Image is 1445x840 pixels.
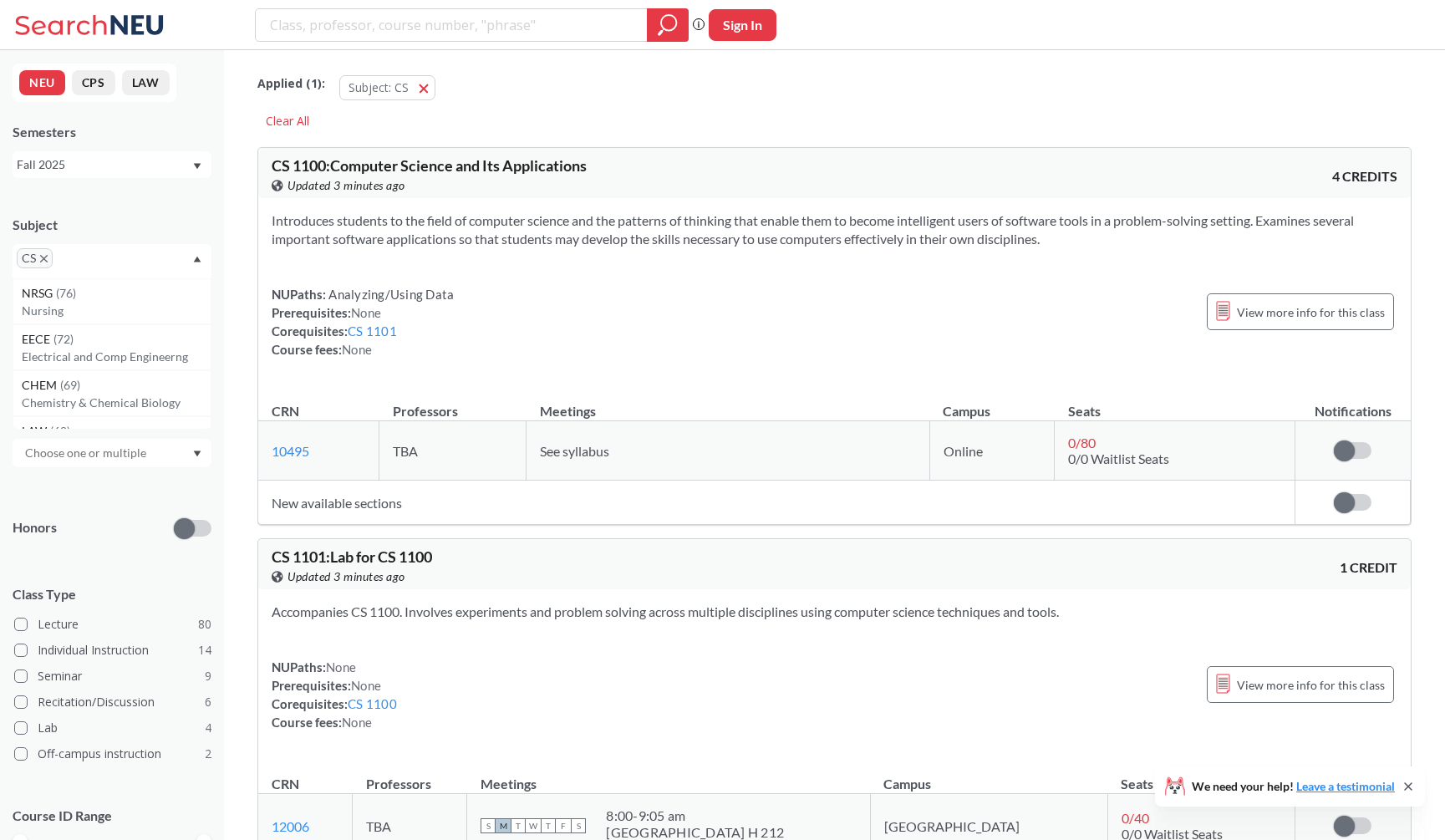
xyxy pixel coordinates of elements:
div: Semesters [13,123,211,141]
th: Seats [1055,385,1295,421]
span: We need your help! [1192,781,1395,792]
a: CS 1101 [348,323,397,339]
span: ( 68 ) [50,424,70,438]
th: Professors [353,758,467,794]
span: None [326,659,356,675]
th: Notifications [1295,758,1411,794]
label: Lecture [14,613,211,635]
span: LAW [22,422,50,440]
div: Dropdown arrow [13,439,211,467]
a: Leave a testimonial [1296,779,1395,793]
span: 4 [205,719,211,737]
div: Fall 2025Dropdown arrow [13,151,211,178]
span: S [481,818,496,833]
th: Campus [870,758,1107,794]
span: Analyzing/Using Data [326,287,454,302]
span: W [526,818,541,833]
button: LAW [122,70,170,95]
span: Subject: CS [349,79,409,95]
td: TBA [379,421,527,481]
span: T [541,818,556,833]
span: Class Type [13,585,211,603]
label: Lab [14,717,211,739]
span: 0 / 80 [1068,435,1096,451]
a: CS 1100 [348,696,397,711]
svg: Dropdown arrow [193,163,201,170]
p: Electrical and Comp Engineerng [22,349,211,365]
span: 1 CREDIT [1340,558,1397,577]
span: None [351,305,381,320]
p: Chemistry & Chemical Biology [22,395,211,411]
span: View more info for this class [1237,675,1385,695]
span: View more info for this class [1237,302,1385,323]
div: CRN [272,775,299,793]
button: NEU [19,70,65,95]
div: Subject [13,216,211,234]
p: Course ID Range [13,807,211,826]
span: 0/0 Waitlist Seats [1068,451,1169,466]
section: Introduces students to the field of computer science and the patterns of thinking that enable the... [272,211,1397,248]
th: Meetings [527,385,929,421]
label: Individual Instruction [14,639,211,661]
span: 9 [205,667,211,685]
span: CS 1100 : Computer Science and Its Applications [272,156,587,175]
span: 0 / 40 [1122,810,1149,826]
span: See syllabus [540,443,609,459]
td: New available sections [258,481,1295,525]
div: CRN [272,402,299,420]
a: 12006 [272,818,309,834]
span: ( 72 ) [53,332,74,346]
span: None [342,715,372,730]
span: 6 [205,693,211,711]
th: Notifications [1295,385,1411,421]
span: 2 [205,745,211,763]
span: CSX to remove pill [17,248,53,268]
span: CHEM [22,376,60,395]
th: Meetings [467,758,870,794]
button: Subject: CS [339,75,435,100]
a: 10495 [272,443,309,459]
th: Professors [379,385,527,421]
label: Recitation/Discussion [14,691,211,713]
span: M [496,818,511,833]
span: ( 76 ) [56,286,76,300]
span: Updated 3 minutes ago [287,176,405,195]
label: Seminar [14,665,211,687]
span: NRSG [22,284,56,303]
span: S [571,818,586,833]
svg: magnifying glass [658,13,678,37]
div: NUPaths: Prerequisites: Corequisites: Course fees: [272,658,397,731]
button: CPS [72,70,115,95]
span: EECE [22,330,53,349]
div: Fall 2025 [17,155,191,174]
span: 80 [198,615,211,634]
span: Applied ( 1 ): [257,74,325,93]
span: None [351,678,381,693]
button: Sign In [709,9,776,41]
span: None [342,342,372,357]
span: 4 CREDITS [1332,167,1397,186]
div: magnifying glass [647,8,689,42]
p: Nursing [22,303,211,319]
span: T [511,818,526,833]
p: Honors [13,518,57,537]
svg: Dropdown arrow [193,451,201,457]
span: 14 [198,641,211,659]
input: Class, professor, course number, "phrase" [268,11,635,39]
div: Clear All [257,109,318,134]
span: F [556,818,571,833]
section: Accompanies CS 1100. Involves experiments and problem solving across multiple disciplines using c... [272,603,1397,621]
th: Campus [929,385,1055,421]
span: ( 69 ) [60,378,80,392]
div: CSX to remove pillDropdown arrowNRSG(76)NursingEECE(72)Electrical and Comp EngineerngCHEM(69)Chem... [13,244,211,278]
th: Seats [1107,758,1295,794]
svg: Dropdown arrow [193,256,201,262]
div: 8:00 - 9:05 am [606,807,784,824]
div: NUPaths: Prerequisites: Corequisites: Course fees: [272,285,454,359]
label: Off-campus instruction [14,743,211,765]
svg: X to remove pill [40,255,48,262]
td: Online [929,421,1055,481]
span: CS 1101 : Lab for CS 1100 [272,547,432,566]
span: Updated 3 minutes ago [287,568,405,586]
input: Choose one or multiple [17,443,157,463]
